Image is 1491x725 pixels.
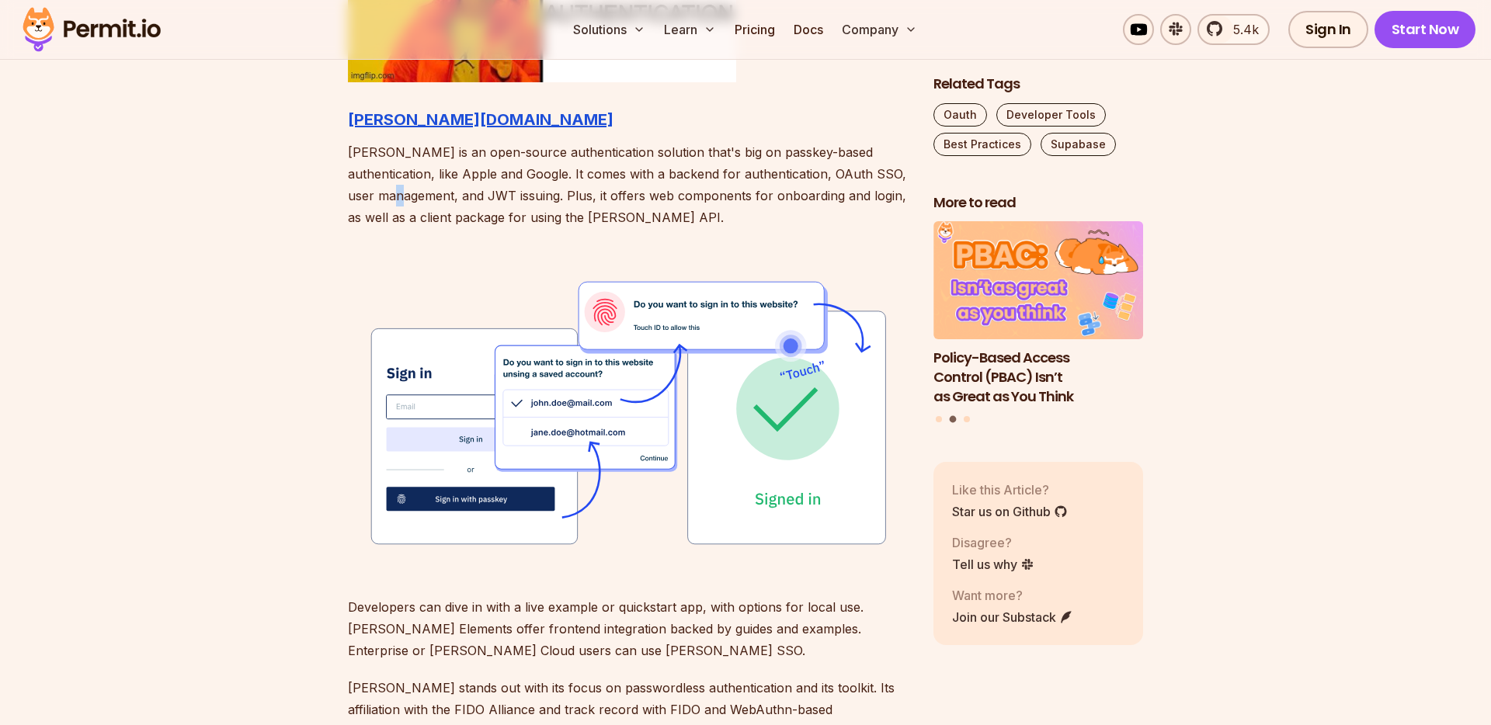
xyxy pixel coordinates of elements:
p: Disagree? [952,533,1034,552]
a: Developer Tools [996,103,1106,127]
button: Company [836,14,923,45]
img: Policy-Based Access Control (PBAC) Isn’t as Great as You Think [933,222,1143,340]
a: Sign In [1288,11,1368,48]
a: Policy-Based Access Control (PBAC) Isn’t as Great as You ThinkPolicy-Based Access Control (PBAC) ... [933,222,1143,407]
a: Docs [787,14,829,45]
a: Star us on Github [952,502,1068,521]
a: Supabase [1041,133,1116,156]
a: Pricing [728,14,781,45]
li: 2 of 3 [933,222,1143,407]
button: Go to slide 3 [964,416,970,422]
h3: Policy-Based Access Control (PBAC) Isn’t as Great as You Think [933,349,1143,406]
h2: More to read [933,193,1143,213]
a: Start Now [1375,11,1476,48]
a: 5.4k [1197,14,1270,45]
span: 5.4k [1224,20,1259,39]
button: Go to slide 1 [936,416,942,422]
a: Best Practices [933,133,1031,156]
a: Tell us why [952,555,1034,574]
img: Permit logo [16,3,168,56]
button: Learn [658,14,722,45]
a: Join our Substack [952,608,1073,626]
a: Oauth [933,103,987,127]
p: [PERSON_NAME] is an open-source authentication solution that's big on passkey-based authenticatio... [348,141,909,228]
button: Go to slide 2 [950,416,957,423]
p: Want more? [952,586,1073,605]
img: 62347acc8e591551673c32f0_Passkeys%202.svg [348,253,909,571]
button: Solutions [567,14,652,45]
h2: Related Tags [933,75,1143,94]
a: [PERSON_NAME][DOMAIN_NAME] [348,110,613,129]
p: Like this Article? [952,480,1068,499]
p: Developers can dive in with a live example or quickstart app, with options for local use. [PERSON... [348,596,909,661]
div: Posts [933,222,1143,425]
